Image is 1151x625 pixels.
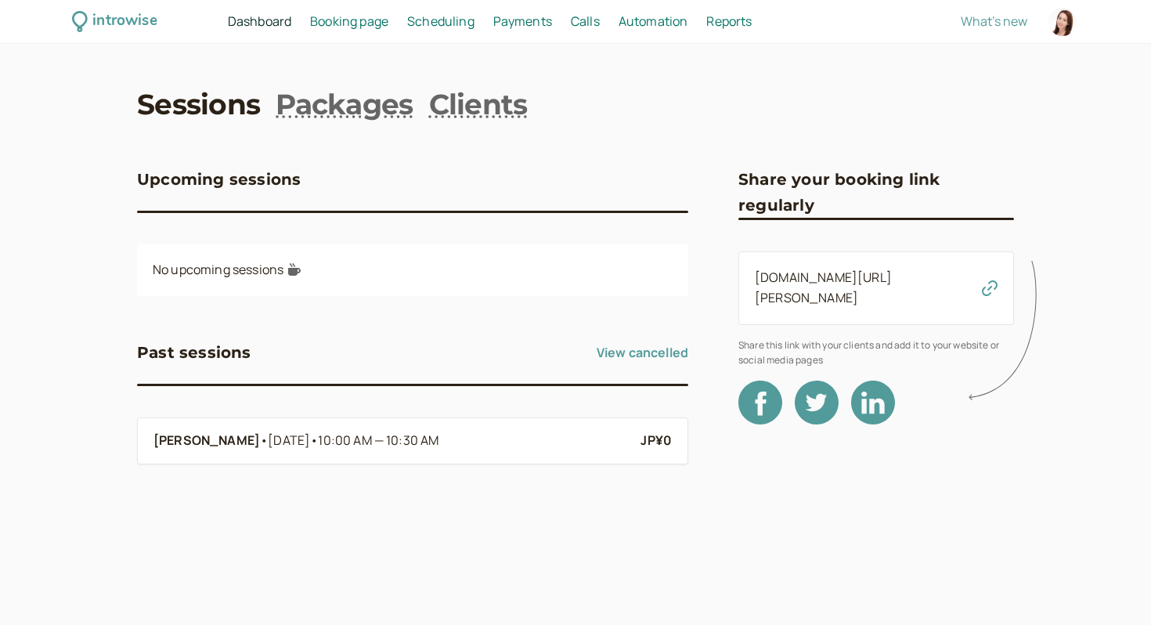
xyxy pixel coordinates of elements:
[619,12,688,32] a: Automation
[706,13,752,30] span: Reports
[493,12,552,32] a: Payments
[738,167,1014,218] h3: Share your booking link regularly
[407,13,474,30] span: Scheduling
[137,340,251,365] h3: Past sessions
[153,431,260,451] b: [PERSON_NAME]
[268,431,438,451] span: [DATE]
[228,12,291,32] a: Dashboard
[318,432,438,449] span: 10:00 AM — 10:30 AM
[571,12,600,32] a: Calls
[92,9,157,34] div: introwise
[137,167,301,192] h3: Upcoming sessions
[72,9,157,34] a: introwise
[407,12,474,32] a: Scheduling
[961,13,1027,30] span: What's new
[1073,550,1151,625] iframe: Chat Widget
[597,340,688,365] a: View cancelled
[260,431,268,451] span: •
[961,14,1027,28] button: What's new
[755,269,892,306] a: [DOMAIN_NAME][URL][PERSON_NAME]
[276,85,413,124] a: Packages
[137,85,260,124] a: Sessions
[310,12,388,32] a: Booking page
[640,432,672,449] b: JP¥0
[310,13,388,30] span: Booking page
[1046,5,1079,38] a: Account
[429,85,528,124] a: Clients
[228,13,291,30] span: Dashboard
[619,13,688,30] span: Automation
[706,12,752,32] a: Reports
[571,13,600,30] span: Calls
[738,338,1014,368] span: Share this link with your clients and add it to your website or social media pages
[137,244,688,296] div: No upcoming sessions
[493,13,552,30] span: Payments
[153,431,628,451] a: [PERSON_NAME]•[DATE]•10:00 AM — 10:30 AM
[310,432,318,449] span: •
